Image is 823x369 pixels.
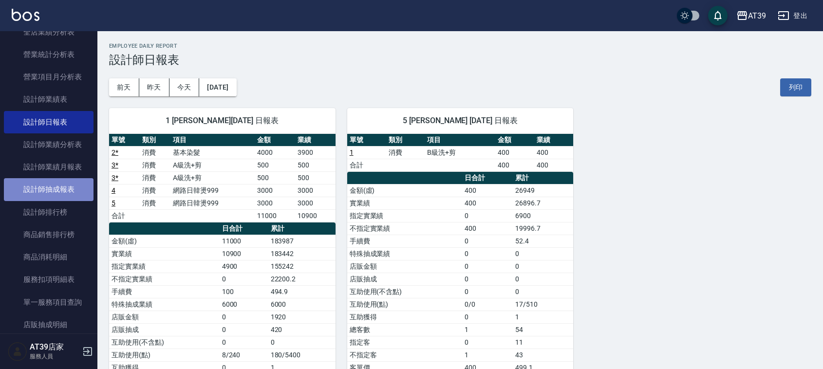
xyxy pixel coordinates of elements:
[268,222,336,235] th: 累計
[513,336,573,349] td: 11
[268,285,336,298] td: 494.9
[255,209,295,222] td: 11000
[359,116,562,126] span: 5 [PERSON_NAME] [DATE] 日報表
[513,349,573,361] td: 43
[170,184,255,197] td: 網路日韓燙999
[4,223,94,246] a: 商品銷售排行榜
[513,209,573,222] td: 6900
[534,134,573,147] th: 業績
[495,146,534,159] td: 400
[347,134,386,147] th: 單號
[295,197,336,209] td: 3000
[495,159,534,171] td: 400
[347,285,462,298] td: 互助使用(不含點)
[170,134,255,147] th: 項目
[268,298,336,311] td: 6000
[268,247,336,260] td: 183442
[708,6,728,25] button: save
[462,209,513,222] td: 0
[462,172,513,184] th: 日合計
[109,134,140,147] th: 單號
[513,222,573,235] td: 19996.7
[4,156,94,178] a: 設計師業績月報表
[170,171,255,184] td: A級洗+剪
[462,273,513,285] td: 0
[109,247,220,260] td: 實業績
[534,146,573,159] td: 400
[109,273,220,285] td: 不指定實業績
[347,209,462,222] td: 指定實業績
[513,273,573,285] td: 0
[109,349,220,361] td: 互助使用(點)
[4,201,94,223] a: 設計師排行榜
[140,134,170,147] th: 類別
[386,146,425,159] td: 消費
[4,246,94,268] a: 商品消耗明細
[295,159,336,171] td: 500
[347,273,462,285] td: 店販抽成
[255,171,295,184] td: 500
[732,6,770,26] button: AT39
[109,260,220,273] td: 指定實業績
[220,323,268,336] td: 0
[513,235,573,247] td: 52.4
[220,235,268,247] td: 11000
[295,146,336,159] td: 3900
[295,209,336,222] td: 10900
[513,197,573,209] td: 26896.7
[140,159,170,171] td: 消費
[4,21,94,43] a: 全店業績分析表
[255,197,295,209] td: 3000
[513,172,573,184] th: 累計
[347,159,386,171] td: 合計
[109,323,220,336] td: 店販抽成
[268,349,336,361] td: 180/5400
[513,311,573,323] td: 1
[462,349,513,361] td: 1
[170,146,255,159] td: 基本染髮
[268,235,336,247] td: 183987
[220,311,268,323] td: 0
[12,9,39,21] img: Logo
[295,184,336,197] td: 3000
[748,10,766,22] div: AT39
[109,235,220,247] td: 金額(虛)
[347,235,462,247] td: 手續費
[295,134,336,147] th: 業績
[112,199,115,207] a: 5
[347,336,462,349] td: 指定客
[513,260,573,273] td: 0
[462,222,513,235] td: 400
[4,111,94,133] a: 設計師日報表
[268,336,336,349] td: 0
[169,78,200,96] button: 今天
[109,209,140,222] td: 合計
[513,184,573,197] td: 26949
[4,291,94,314] a: 單一服務項目查詢
[462,260,513,273] td: 0
[347,311,462,323] td: 互助獲得
[140,197,170,209] td: 消費
[255,184,295,197] td: 3000
[4,66,94,88] a: 營業項目月分析表
[462,285,513,298] td: 0
[462,184,513,197] td: 400
[109,298,220,311] td: 特殊抽成業績
[513,323,573,336] td: 54
[4,268,94,291] a: 服務扣項明細表
[347,222,462,235] td: 不指定實業績
[513,247,573,260] td: 0
[109,78,139,96] button: 前天
[255,159,295,171] td: 500
[170,197,255,209] td: 網路日韓燙999
[462,235,513,247] td: 0
[139,78,169,96] button: 昨天
[199,78,236,96] button: [DATE]
[347,349,462,361] td: 不指定客
[347,197,462,209] td: 實業績
[425,134,495,147] th: 項目
[462,311,513,323] td: 0
[140,171,170,184] td: 消費
[220,285,268,298] td: 100
[4,178,94,201] a: 設計師抽成報表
